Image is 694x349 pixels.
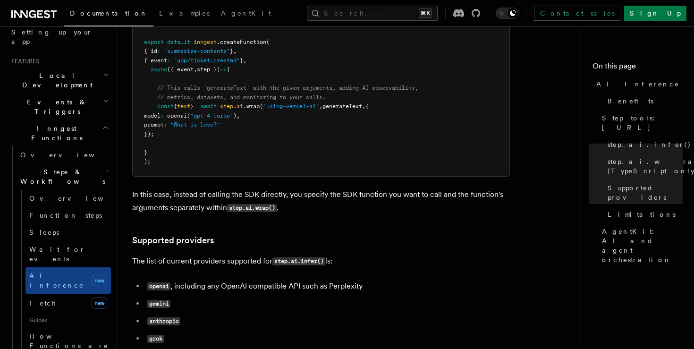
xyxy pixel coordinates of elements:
a: step.ai.wrap() (TypeScript only) [604,153,683,179]
button: Events & Triggers [8,94,111,120]
a: Overview [17,146,111,163]
span: ) [233,112,237,119]
span: model [144,112,161,119]
span: { [365,103,369,110]
span: Benefits [608,96,653,106]
a: Step tools: [URL] [598,110,683,136]
span: , [243,57,246,64]
span: AgentKit: AI and agent orchestration [602,227,683,264]
span: ( [266,39,270,45]
span: inngest [194,39,217,45]
code: openai [147,282,170,290]
span: .wrap [243,103,260,110]
span: "app/ticket.created" [174,57,240,64]
span: Setting up your app [11,28,93,45]
p: The list of current providers supported for is: [132,255,510,268]
span: Sleeps [29,229,59,236]
span: Supported providers [608,183,683,202]
span: , [194,66,197,73]
span: Documentation [70,9,148,17]
span: "gpt-4-turbo" [190,112,233,119]
code: step.ai.wrap() [227,204,277,212]
span: { [227,66,230,73]
span: { [174,103,177,110]
span: } [240,57,243,64]
span: } [144,149,147,156]
span: , [319,103,322,110]
a: Overview [25,190,111,207]
button: Steps & Workflows [17,163,111,190]
span: }); [144,131,154,137]
span: : [167,57,170,64]
span: step }) [197,66,220,73]
span: new [92,298,107,309]
code: anthropic [147,317,180,325]
span: { id [144,48,157,54]
span: openai [167,112,187,119]
span: prompt [144,121,164,128]
li: , including any OpenAI compatible API such as Perplexity [144,280,510,293]
a: AgentKit [215,3,277,26]
span: // This calls `generateText` with the given arguments, adding AI observability, [157,85,418,91]
button: Inngest Functions [8,120,111,146]
span: "What is love?" [170,121,220,128]
span: : [157,48,161,54]
span: text [177,103,190,110]
span: Step tools: [URL] [602,113,683,132]
span: ); [144,158,151,165]
span: Limitations [608,210,676,219]
span: .createFunction [217,39,266,45]
span: // metrics, datasets, and monitoring to your calls. [157,94,326,101]
a: Sleeps [25,224,111,241]
span: const [157,103,174,110]
span: => [220,66,227,73]
span: } [190,103,194,110]
span: , [233,48,237,54]
code: step.ai.infer() [272,257,325,265]
span: "summarize-contents" [164,48,230,54]
a: Documentation [64,3,153,26]
button: Local Development [8,67,111,94]
a: AI Inference [592,76,683,93]
a: Fetchnew [25,294,111,313]
a: step.ai.infer() [604,136,683,153]
span: Function steps [29,212,102,219]
span: AI Inference [596,79,679,89]
a: Contact sales [534,6,620,21]
span: { event [144,57,167,64]
a: Wait for events [25,241,111,267]
span: ({ event [167,66,194,73]
a: Function steps [25,207,111,224]
span: Examples [159,9,210,17]
span: Events & Triggers [8,97,103,116]
button: Search...⌘K [307,6,438,21]
span: Inngest Functions [8,124,102,143]
span: : [161,112,164,119]
a: Examples [153,3,215,26]
span: Steps & Workflows [17,167,105,186]
span: : [164,121,167,128]
button: Toggle dark mode [496,8,518,19]
span: export [144,39,164,45]
span: AgentKit [221,9,271,17]
span: Fetch [29,299,57,307]
a: Benefits [604,93,683,110]
span: } [230,48,233,54]
span: Overview [20,151,118,159]
code: gemini [147,300,170,308]
code: grok [147,335,164,343]
span: Wait for events [29,246,85,263]
a: AI Inferencenew [25,267,111,294]
span: default [167,39,190,45]
a: Sign Up [624,6,686,21]
span: await [200,103,217,110]
span: ( [260,103,263,110]
span: Guides [25,313,111,328]
span: step [220,103,233,110]
a: Supported providers [604,179,683,206]
span: Local Development [8,71,103,90]
span: generateText [322,103,362,110]
span: new [92,275,107,286]
span: ( [187,112,190,119]
span: . [233,103,237,110]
